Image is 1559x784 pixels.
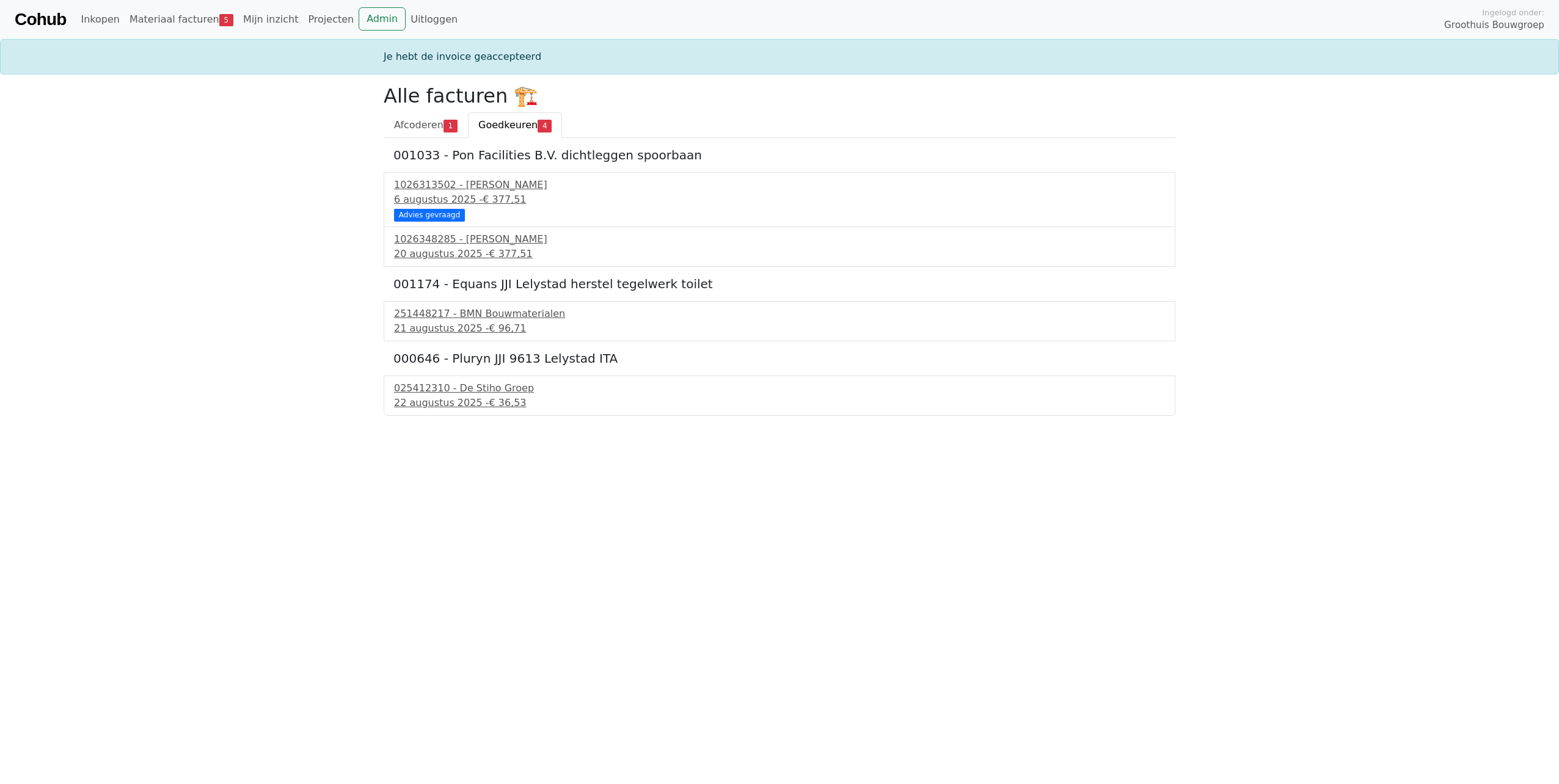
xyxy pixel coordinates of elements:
span: 5 [219,14,233,26]
div: 025412310 - De Stiho Groep [394,381,1165,396]
div: Je hebt de invoice geaccepteerd [376,49,1183,64]
span: 1 [444,120,458,132]
h5: 000646 - Pluryn JJI 9613 Lelystad ITA [393,351,1166,366]
span: € 377,51 [483,194,526,205]
a: Admin [359,7,406,31]
a: Materiaal facturen5 [125,7,238,32]
a: 1026313502 - [PERSON_NAME]6 augustus 2025 -€ 377,51 Advies gevraagd [394,178,1165,220]
span: Ingelogd onder: [1482,7,1544,18]
span: € 96,71 [489,322,526,334]
div: 1026348285 - [PERSON_NAME] [394,232,1165,247]
h2: Alle facturen 🏗️ [384,84,1175,107]
a: Afcoderen1 [384,112,468,138]
a: Goedkeuren4 [468,112,562,138]
div: 1026313502 - [PERSON_NAME] [394,178,1165,192]
div: 6 augustus 2025 - [394,192,1165,207]
a: Mijn inzicht [238,7,304,32]
h5: 001033 - Pon Facilities B.V. dichtleggen spoorbaan [393,148,1166,162]
div: 251448217 - BMN Bouwmaterialen [394,307,1165,321]
span: Groothuis Bouwgroep [1444,18,1544,32]
div: Advies gevraagd [394,209,465,221]
a: Uitloggen [406,7,462,32]
div: 20 augustus 2025 - [394,247,1165,261]
span: 4 [538,120,552,132]
a: 1026348285 - [PERSON_NAME]20 augustus 2025 -€ 377,51 [394,232,1165,261]
a: 251448217 - BMN Bouwmaterialen21 augustus 2025 -€ 96,71 [394,307,1165,336]
a: Inkopen [76,7,124,32]
span: Goedkeuren [478,119,538,131]
div: 22 augustus 2025 - [394,396,1165,410]
div: 21 augustus 2025 - [394,321,1165,336]
span: € 36,53 [489,397,526,408]
span: € 377,51 [489,248,532,260]
h5: 001174 - Equans JJI Lelystad herstel tegelwerk toilet [393,277,1166,291]
span: Afcoderen [394,119,444,131]
a: Cohub [15,5,66,34]
a: Projecten [303,7,359,32]
a: 025412310 - De Stiho Groep22 augustus 2025 -€ 36,53 [394,381,1165,410]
